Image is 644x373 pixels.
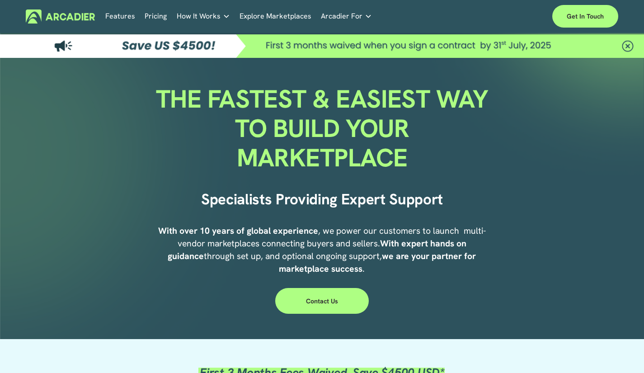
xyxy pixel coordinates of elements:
[599,330,644,373] iframe: Chat Widget
[177,10,221,23] span: How It Works
[321,9,372,24] a: folder dropdown
[552,5,618,28] a: Get in touch
[321,10,362,23] span: Arcadier For
[150,225,494,275] p: , we power our customers to launch multi-vendor marketplaces connecting buyers and sellers. throu...
[26,9,95,24] img: Arcadier
[168,238,469,262] strong: With expert hands on guidance
[240,9,311,24] a: Explore Marketplaces
[156,83,494,175] span: THE FASTEST & EASIEST WAY TO BUILD YOUR MARKETPLACE
[175,190,468,208] h2: Specialists Providing Expert Support
[145,9,167,24] a: Pricing
[275,288,369,313] a: Contact Us
[279,250,478,274] strong: we are your partner for marketplace success
[105,9,135,24] a: Features
[177,9,230,24] a: folder dropdown
[158,225,318,236] strong: With over 10 years of global experience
